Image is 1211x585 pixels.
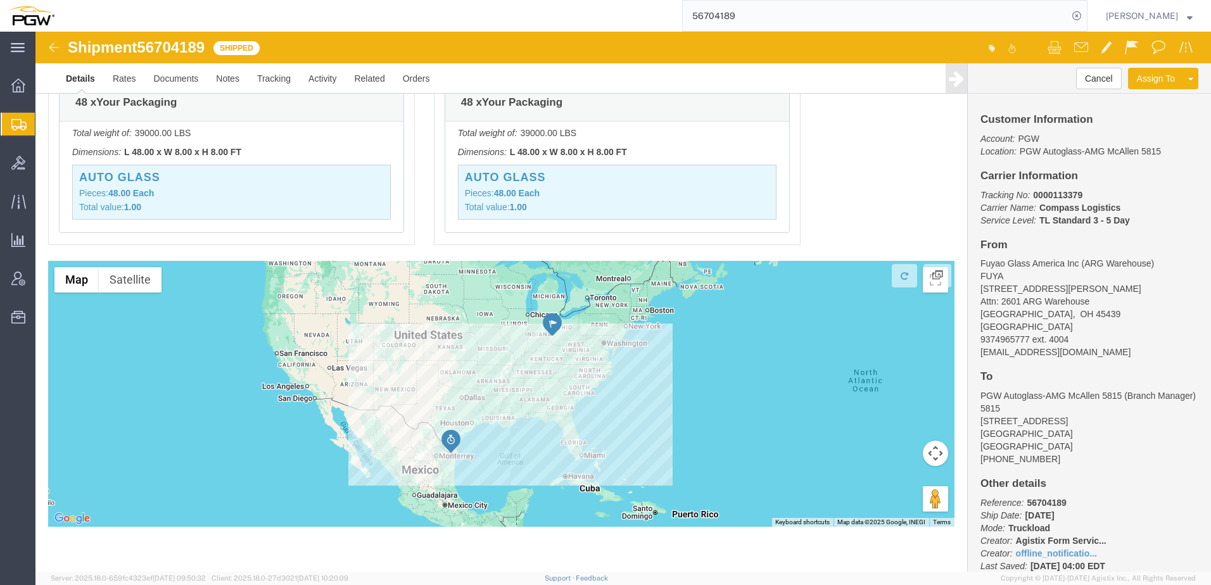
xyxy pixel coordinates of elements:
a: Feedback [576,574,608,582]
span: [DATE] 09:50:32 [153,574,206,582]
span: Copyright © [DATE]-[DATE] Agistix Inc., All Rights Reserved [1001,573,1196,584]
button: [PERSON_NAME] [1105,8,1193,23]
a: Support [545,574,576,582]
input: Search for shipment number, reference number [683,1,1068,31]
span: Client: 2025.18.0-27d3021 [212,574,348,582]
span: Server: 2025.18.0-659fc4323ef [51,574,206,582]
img: logo [9,6,54,25]
iframe: FS Legacy Container [35,32,1211,572]
span: [DATE] 10:20:09 [297,574,348,582]
span: Amber Hickey [1106,9,1178,23]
